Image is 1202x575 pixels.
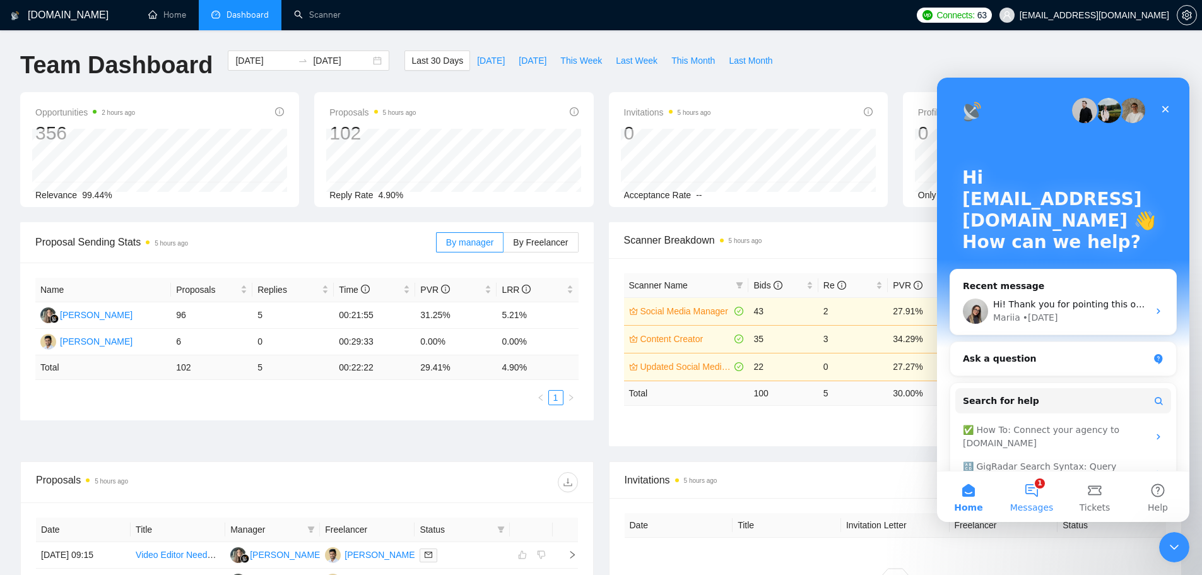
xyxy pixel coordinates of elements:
span: download [558,477,577,487]
th: Date [36,518,131,542]
time: 5 hours ago [684,477,717,484]
span: filter [497,526,505,533]
span: Proposals [176,283,238,297]
div: ✅ How To: Connect your agency to [DOMAIN_NAME] [26,346,211,372]
span: to [298,56,308,66]
span: Replies [257,283,319,297]
span: info-circle [774,281,782,290]
span: Bids [753,280,782,290]
td: 27.27% [888,353,957,381]
span: right [558,550,577,559]
div: 0 [624,121,711,145]
img: LK [40,307,56,323]
td: 00:29:33 [334,329,415,355]
time: 5 hours ago [678,109,711,116]
th: Title [131,518,225,542]
span: Proposals [329,105,416,120]
td: 0 [252,329,334,355]
a: LK[PERSON_NAME] [40,309,133,319]
a: Social Media Manager [640,304,733,318]
th: Invitation Letter [841,513,950,538]
button: right [563,390,579,405]
span: Connects: [936,8,974,22]
td: 5 [252,302,334,329]
span: filter [495,520,507,539]
span: info-circle [522,285,531,293]
time: 2 hours ago [102,109,135,116]
time: 5 hours ago [729,237,762,244]
td: 00:21:55 [334,302,415,329]
button: Help [189,394,252,444]
th: Freelancer [320,518,415,542]
span: Help [211,425,231,434]
div: [PERSON_NAME] [60,308,133,322]
span: right [567,394,575,401]
h1: Team Dashboard [20,50,213,80]
img: upwork-logo.png [922,10,933,20]
td: 22 [748,353,818,381]
span: Acceptance Rate [624,190,692,200]
th: Date [625,513,733,538]
a: LK[PERSON_NAME] [230,549,322,559]
button: [DATE] [470,50,512,71]
div: [PERSON_NAME] [250,548,322,562]
span: [DATE] [477,54,505,68]
td: 4.90 % [497,355,578,380]
span: user [1003,11,1011,20]
span: Last Week [616,54,657,68]
th: Replies [252,278,334,302]
li: 1 [548,390,563,405]
span: Invitations [624,105,711,120]
div: 🔠 GigRadar Search Syntax: Query Operators for Optimized Job Searches [18,377,234,414]
a: searchScanner [294,9,341,20]
div: 356 [35,121,135,145]
span: info-circle [275,107,284,116]
span: PVR [893,280,922,290]
span: filter [305,520,317,539]
td: 102 [171,355,252,380]
span: -- [696,190,702,200]
div: Proposals [36,472,307,492]
td: 5 [252,355,334,380]
a: Content Creator [640,332,733,346]
span: [DATE] [519,54,546,68]
li: Next Page [563,390,579,405]
td: 00:22:22 [334,355,415,380]
td: 100 [748,381,818,405]
span: check-circle [734,362,743,371]
span: Home [17,425,45,434]
button: This Week [553,50,609,71]
span: info-circle [441,285,450,293]
th: Title [733,513,841,538]
span: Dashboard [227,9,269,20]
span: 4.90% [379,190,404,200]
td: 0.00% [415,329,497,355]
a: Updated Social Media Manager [640,360,733,374]
div: Mariia [56,234,83,247]
td: 43 [748,297,818,325]
span: Tickets [143,425,174,434]
td: 3 [818,325,888,353]
a: SH[PERSON_NAME] [325,549,417,559]
span: Scanner Breakdown [624,232,1167,248]
span: crown [629,335,638,343]
span: Only exclusive agency members [918,190,1046,200]
td: 34.29% [888,325,957,353]
a: SH[PERSON_NAME] [40,336,133,346]
span: Relevance [35,190,77,200]
input: Start date [235,54,293,68]
th: Freelancer [950,513,1058,538]
span: filter [736,282,743,289]
span: check-circle [734,307,743,316]
span: 63 [977,8,987,22]
div: Close [217,20,240,43]
span: Time [339,285,369,295]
